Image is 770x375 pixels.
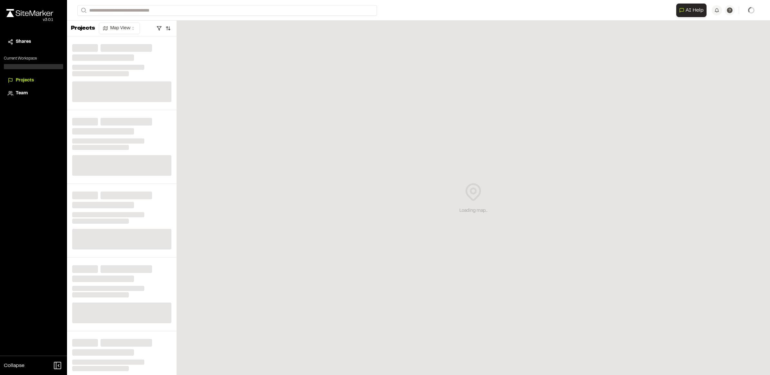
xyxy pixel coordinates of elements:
[676,4,709,17] div: Open AI Assistant
[8,38,59,45] a: Shares
[8,77,59,84] a: Projects
[676,4,707,17] button: Open AI Assistant
[16,90,28,97] span: Team
[4,362,24,370] span: Collapse
[16,38,31,45] span: Shares
[4,56,63,61] p: Current Workspace
[71,24,95,33] p: Projects
[686,6,704,14] span: AI Help
[16,77,34,84] span: Projects
[8,90,59,97] a: Team
[6,17,53,23] div: Oh geez...please don't...
[459,207,487,214] div: Loading map...
[77,5,89,16] button: Search
[6,9,53,17] img: rebrand.png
